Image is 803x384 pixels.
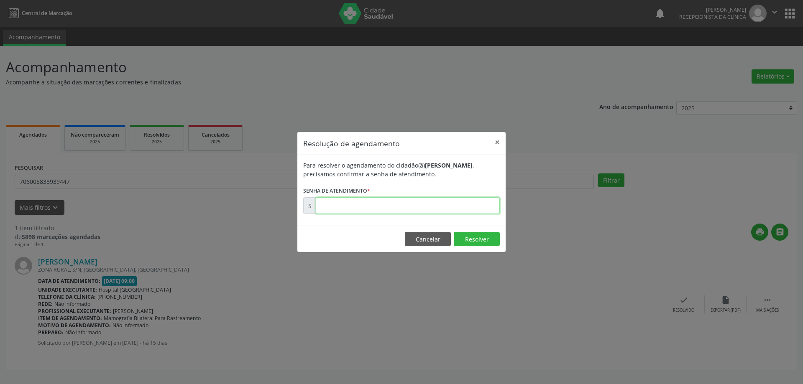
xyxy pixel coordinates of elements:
button: Close [489,132,506,153]
b: [PERSON_NAME] [425,161,473,169]
label: Senha de atendimento [303,184,370,197]
button: Resolver [454,232,500,246]
h5: Resolução de agendamento [303,138,400,149]
div: Para resolver o agendamento do cidadão(ã) , precisamos confirmar a senha de atendimento. [303,161,500,178]
div: S [303,197,316,214]
button: Cancelar [405,232,451,246]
